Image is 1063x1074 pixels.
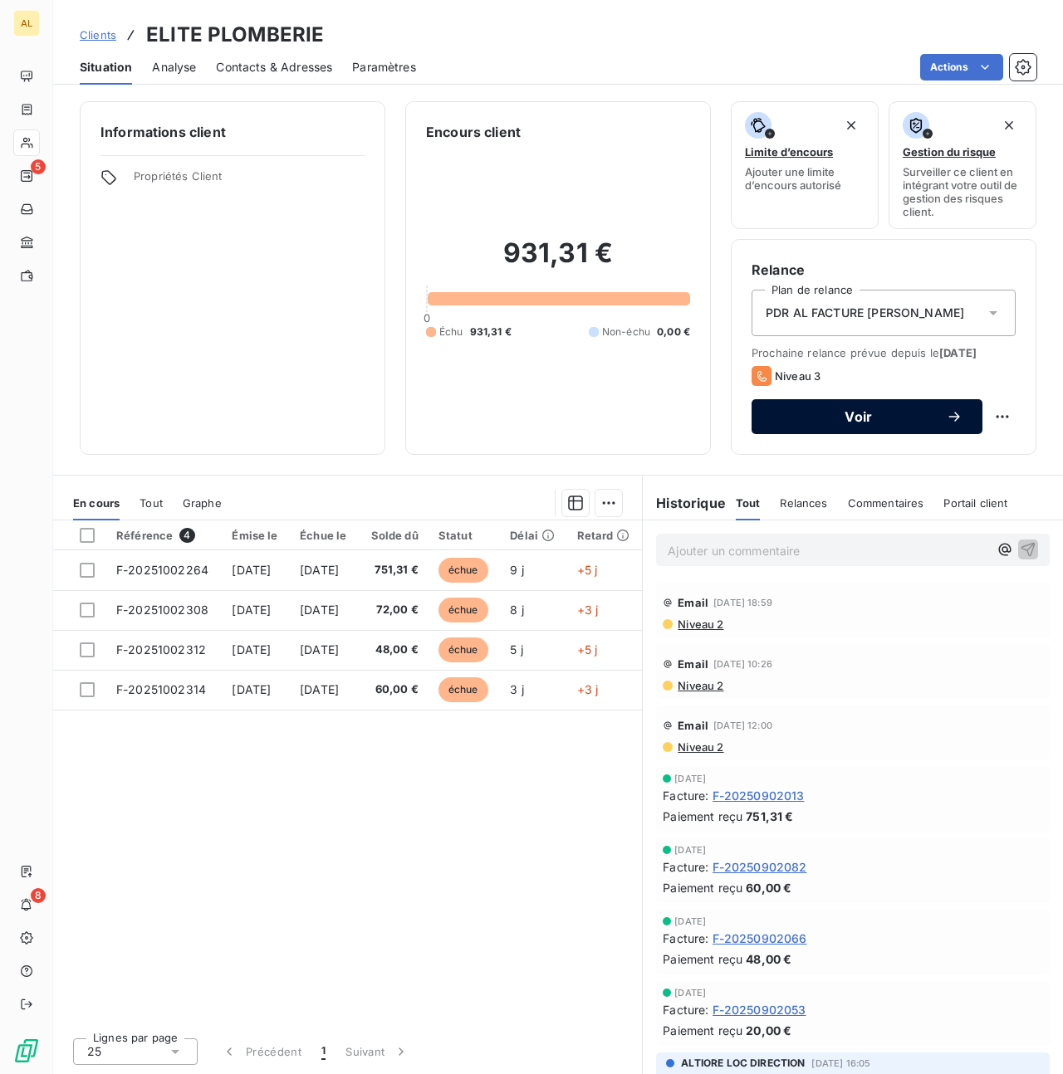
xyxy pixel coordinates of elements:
[336,1034,419,1069] button: Suivant
[87,1043,101,1060] span: 25
[663,930,708,947] span: Facture :
[438,677,488,702] span: échue
[80,28,116,41] span: Clients
[232,682,271,696] span: [DATE]
[848,496,924,510] span: Commentaires
[300,682,339,696] span: [DATE]
[179,528,194,543] span: 4
[510,603,523,617] span: 8 j
[713,930,807,947] span: F-20250902066
[352,59,416,76] span: Paramètres
[426,237,690,286] h2: 931,31 €
[232,642,271,657] span: [DATE]
[752,399,982,434] button: Voir
[746,1022,791,1039] span: 20,00 €
[80,27,116,43] a: Clients
[663,950,742,968] span: Paiement reçu
[920,54,1003,81] button: Actions
[300,529,349,542] div: Échue le
[746,879,791,896] span: 60,00 €
[678,657,708,671] span: Email
[369,529,419,542] div: Solde dû
[470,325,512,339] span: 931,31 €
[678,596,708,609] span: Email
[1007,1018,1046,1057] iframe: Intercom live chat
[775,369,821,383] span: Niveau 3
[674,916,706,926] span: [DATE]
[438,598,488,622] span: échue
[745,145,833,159] span: Limite d’encours
[510,642,522,657] span: 5 j
[216,59,332,76] span: Contacts & Adresses
[752,260,1016,280] h6: Relance
[510,563,523,577] span: 9 j
[746,950,791,968] span: 48,00 €
[676,740,723,754] span: Niveau 2
[676,679,723,692] span: Niveau 2
[811,1058,870,1068] span: [DATE] 16:05
[300,563,339,577] span: [DATE]
[232,563,271,577] span: [DATE]
[663,1022,742,1039] span: Paiement reçu
[116,603,208,617] span: F-20251002308
[369,681,419,698] span: 60,00 €
[31,159,46,174] span: 5
[577,682,599,696] span: +3 j
[674,774,706,784] span: [DATE]
[300,642,339,657] span: [DATE]
[766,305,964,321] span: PDR AL FACTURE [PERSON_NAME]
[663,808,742,825] span: Paiement reçu
[643,493,726,513] h6: Historique
[369,602,419,618] span: 72,00 €
[31,888,46,903] span: 8
[736,496,761,510] span: Tout
[713,787,805,804] span: F-20250902013
[369,642,419,658] span: 48,00 €
[657,325,690,339] span: 0,00 €
[438,529,490,542] div: Statut
[731,101,879,229] button: Limite d’encoursAjouter une limite d’encours autorisé
[73,496,120,510] span: En cours
[939,346,977,359] span: [DATE]
[100,122,365,142] h6: Informations client
[602,325,650,339] span: Non-échu
[232,603,271,617] span: [DATE]
[746,808,793,825] span: 751,31 €
[752,346,1016,359] span: Prochaine relance prévue depuis le
[713,598,772,608] span: [DATE] 18:59
[577,642,598,657] span: +5 j
[426,122,521,142] h6: Encours client
[772,410,946,423] span: Voir
[134,169,365,193] span: Propriétés Client
[510,529,556,542] div: Délai
[424,311,430,325] span: 0
[369,562,419,578] span: 751,31 €
[780,496,827,510] span: Relances
[674,988,706,998] span: [DATE]
[321,1043,326,1060] span: 1
[713,1001,806,1018] span: F-20250902053
[903,165,1022,218] span: Surveiller ce client en intégrant votre outil de gestion des risques client.
[713,858,807,876] span: F-20250902082
[438,558,488,583] span: échue
[674,845,706,855] span: [DATE]
[663,858,708,876] span: Facture :
[80,59,132,76] span: Situation
[183,496,222,510] span: Graphe
[663,1001,708,1018] span: Facture :
[211,1034,311,1069] button: Précédent
[577,563,598,577] span: +5 j
[577,603,599,617] span: +3 j
[577,529,633,542] div: Retard
[116,682,206,696] span: F-20251002314
[13,1037,40,1064] img: Logo LeanPay
[745,165,865,192] span: Ajouter une limite d’encours autorisé
[510,682,523,696] span: 3 j
[676,618,723,631] span: Niveau 2
[300,603,339,617] span: [DATE]
[116,642,206,657] span: F-20251002312
[663,879,742,896] span: Paiement reçu
[140,496,163,510] span: Tout
[943,496,1007,510] span: Portail client
[663,787,708,804] span: Facture :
